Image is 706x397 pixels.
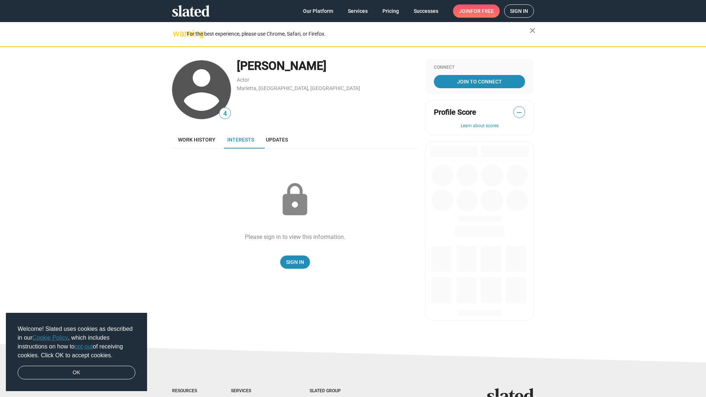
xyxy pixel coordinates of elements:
a: Interests [221,131,260,149]
div: Resources [172,388,202,394]
a: Sign in [504,4,534,18]
span: Join To Connect [435,75,524,88]
button: Learn about scores [434,123,525,129]
span: Welcome! Slated uses cookies as described in our , which includes instructions on how to of recei... [18,325,135,360]
a: Services [342,4,374,18]
a: Pricing [377,4,405,18]
span: Interests [227,137,254,143]
mat-icon: lock [277,182,313,218]
span: Profile Score [434,107,476,117]
div: Please sign in to view this information. [245,233,345,241]
div: For the best experience, please use Chrome, Safari, or Firefox. [187,29,529,39]
a: Updates [260,131,294,149]
span: Work history [178,137,215,143]
span: Successes [414,4,438,18]
div: Connect [434,65,525,71]
a: Successes [408,4,444,18]
span: Join [459,4,494,18]
a: opt-out [75,343,93,350]
div: Services [231,388,280,394]
a: Joinfor free [453,4,500,18]
div: Slated Group [310,388,360,394]
span: 4 [220,109,231,119]
div: [PERSON_NAME] [237,58,418,74]
div: cookieconsent [6,313,147,391]
span: Our Platform [303,4,333,18]
span: Services [348,4,368,18]
span: Sign In [286,255,304,269]
a: Actor [237,77,249,83]
a: Marietta, [GEOGRAPHIC_DATA], [GEOGRAPHIC_DATA] [237,85,360,91]
a: Join To Connect [434,75,525,88]
a: Sign In [280,255,310,269]
mat-icon: close [528,26,537,35]
span: Updates [266,137,288,143]
mat-icon: warning [173,29,182,38]
a: Work history [172,131,221,149]
a: dismiss cookie message [18,366,135,380]
span: Sign in [510,5,528,17]
span: for free [471,4,494,18]
a: Cookie Policy [32,335,68,341]
a: Our Platform [297,4,339,18]
span: Pricing [382,4,399,18]
span: — [514,108,525,117]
